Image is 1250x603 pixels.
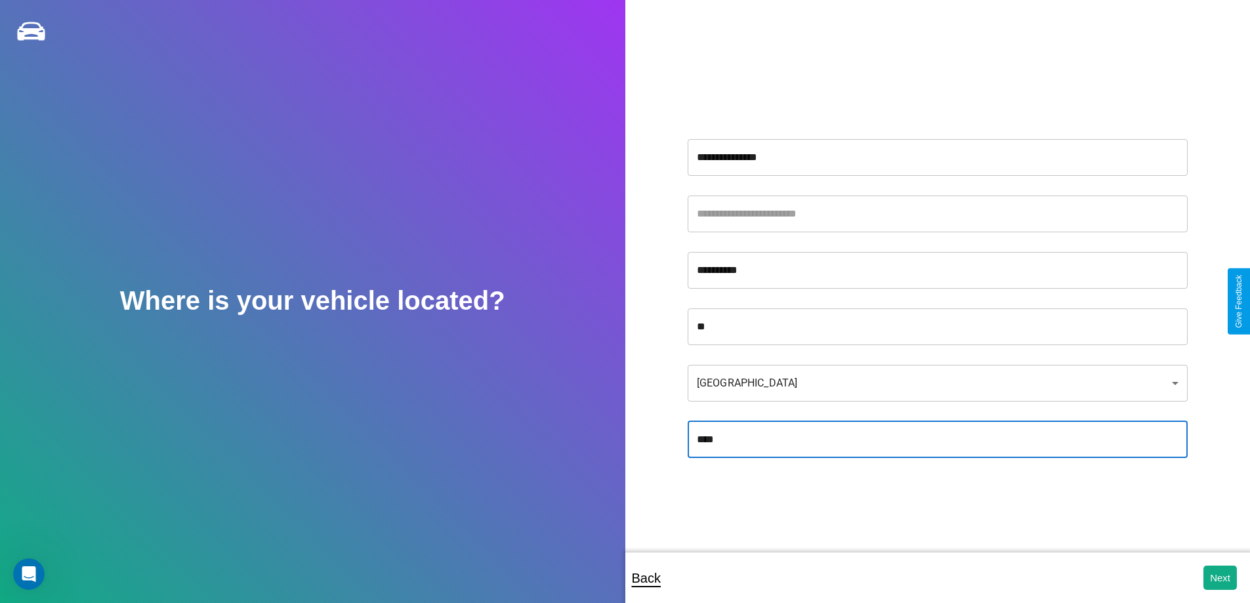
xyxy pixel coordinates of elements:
[1203,566,1237,590] button: Next
[688,365,1188,402] div: [GEOGRAPHIC_DATA]
[1234,275,1243,328] div: Give Feedback
[120,286,505,316] h2: Where is your vehicle located?
[13,558,45,590] iframe: Intercom live chat
[632,566,661,590] p: Back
